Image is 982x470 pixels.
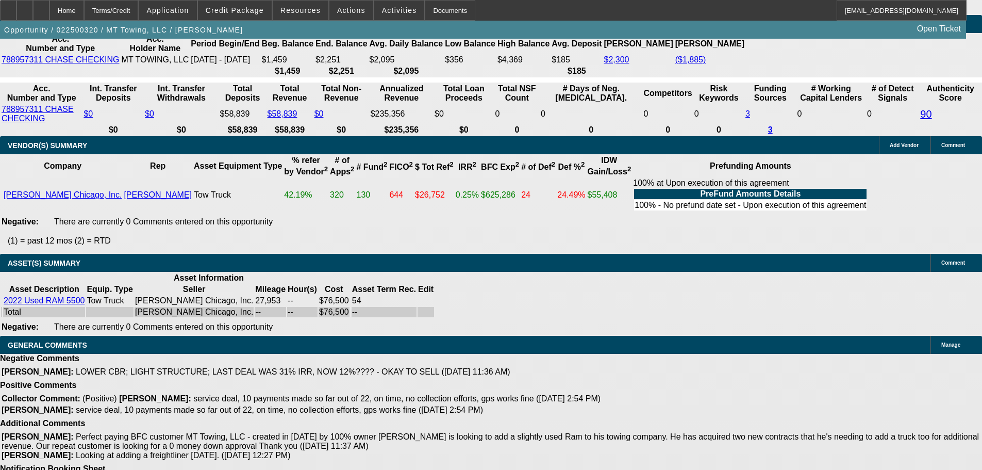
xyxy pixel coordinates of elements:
td: 24.49% [557,178,586,212]
th: $185 [551,66,602,76]
span: Actions [337,6,365,14]
th: End. Balance [315,34,368,54]
th: Int. Transfer Deposits [83,84,143,103]
th: Low Balance [444,34,496,54]
span: Resources [280,6,321,14]
a: $58,839 [268,109,297,118]
span: Comment [941,142,965,148]
sup: 2 [324,165,328,173]
td: -- [352,307,417,317]
td: $0 [434,104,493,124]
sup: 2 [581,160,585,168]
th: Sum of the Total NSF Count and Total Overdraft Fee Count from Ocrolus [495,84,540,103]
th: $0 [144,125,218,135]
td: 0.25% [455,178,479,212]
span: Add Vendor [890,142,919,148]
span: There are currently 0 Comments entered on this opportunity [54,217,273,226]
a: Open Ticket [913,20,965,38]
b: Collector Comment: [2,394,80,403]
td: Tow Truck [193,178,282,212]
button: Credit Package [198,1,272,20]
span: 0 [797,109,802,118]
td: 27,953 [255,296,286,306]
th: # of Detect Signals [867,84,919,103]
td: $185 [551,55,602,65]
b: # Fund [357,163,388,171]
td: -- [287,296,318,306]
span: Activities [382,6,417,14]
th: Avg. Daily Balance [369,34,444,54]
a: 788957311 CHASE CHECKING [2,105,74,123]
b: Company [44,161,81,170]
button: Resources [273,1,328,20]
td: $76,500 [319,296,349,306]
td: 24 [521,178,556,212]
td: $1,459 [261,55,314,65]
b: Hour(s) [288,285,317,294]
th: $58,839 [220,125,266,135]
td: -- [255,307,286,317]
th: [PERSON_NAME] [675,34,745,54]
a: 90 [920,108,931,120]
b: Seller [183,285,206,294]
b: Asset Information [174,273,244,282]
a: $0 [314,109,324,118]
a: 2022 Used RAM 5500 [4,296,85,305]
th: $0 [314,125,369,135]
th: Funding Sources [745,84,795,103]
th: Total Non-Revenue [314,84,369,103]
div: Total [4,307,85,317]
sup: 2 [515,160,519,168]
b: Asset Equipment Type [194,161,282,170]
th: High Balance [497,34,550,54]
td: [PERSON_NAME] Chicago, Inc. [135,296,254,306]
th: $235,356 [370,125,433,135]
span: Manage [941,342,960,348]
span: Looking at adding a freightliner [DATE]. ([DATE] 12:27 PM) [76,451,291,460]
b: FICO [389,163,413,171]
th: # Days of Neg. [MEDICAL_DATA]. [540,84,642,103]
b: % refer by Vendor [284,156,328,176]
th: Acc. Holder Name [121,34,190,54]
button: Actions [329,1,373,20]
th: 0 [694,125,744,135]
b: Asset Term Rec. [352,285,416,294]
a: [PERSON_NAME] Chicago, Inc. [4,190,122,199]
b: [PERSON_NAME]: [2,432,74,441]
b: [PERSON_NAME]: [2,406,74,414]
td: 0 [495,104,540,124]
th: Avg. Deposit [551,34,602,54]
sup: 2 [351,165,354,173]
td: $58,839 [220,104,266,124]
sup: 2 [627,165,631,173]
th: Authenticity Score [920,84,981,103]
td: $26,752 [414,178,454,212]
sup: 2 [552,160,555,168]
span: service deal, 10 payments made so far out of 22, on time, no collection efforts, gps works fine (... [76,406,483,414]
td: $55,408 [587,178,632,212]
th: Beg. Balance [261,34,314,54]
b: # of Def [521,163,555,171]
td: $625,286 [480,178,520,212]
td: [DATE] - [DATE] [190,55,260,65]
sup: 2 [450,160,453,168]
sup: 2 [409,160,413,168]
a: $2,300 [604,55,629,64]
th: $1,459 [261,66,314,76]
b: Asset Description [9,285,79,294]
b: Negative: [2,217,39,226]
td: 100% - No prefund date set - Upon execution of this agreement [634,200,867,210]
a: 3 [768,125,773,134]
th: Risk Keywords [694,84,744,103]
button: Application [139,1,196,20]
th: Acc. Number and Type [1,84,82,103]
th: $2,251 [315,66,368,76]
th: [PERSON_NAME] [604,34,674,54]
th: Total Loan Proceeds [434,84,493,103]
th: 0 [495,125,540,135]
div: $235,356 [371,109,432,119]
span: (Positive) [82,394,117,403]
b: BFC Exp [481,163,519,171]
b: IRR [458,163,476,171]
td: 130 [356,178,388,212]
